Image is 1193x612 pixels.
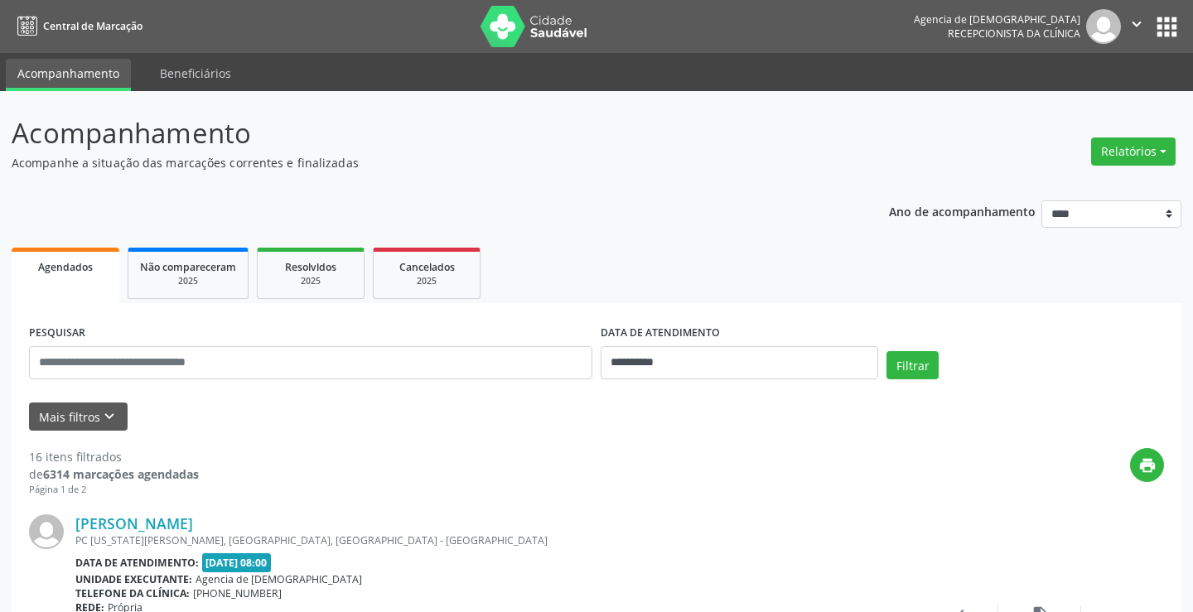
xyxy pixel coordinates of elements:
i: print [1138,456,1157,475]
p: Acompanhe a situação das marcações correntes e finalizadas [12,154,830,171]
img: img [29,514,64,549]
span: [DATE] 08:00 [202,553,272,572]
span: Agendados [38,260,93,274]
div: 2025 [140,275,236,287]
span: Não compareceram [140,260,236,274]
button: print [1130,448,1164,482]
div: PC [US_STATE][PERSON_NAME], [GEOGRAPHIC_DATA], [GEOGRAPHIC_DATA] - [GEOGRAPHIC_DATA] [75,533,915,547]
strong: 6314 marcações agendadas [43,466,199,482]
div: Agencia de [DEMOGRAPHIC_DATA] [914,12,1080,27]
span: Resolvidos [285,260,336,274]
span: Central de Marcação [43,19,142,33]
label: PESQUISAR [29,320,85,346]
i: keyboard_arrow_down [100,407,118,426]
i:  [1128,15,1146,33]
div: 2025 [385,275,468,287]
span: [PHONE_NUMBER] [193,586,282,600]
b: Unidade executante: [75,572,192,586]
div: Página 1 de 2 [29,483,199,497]
p: Ano de acompanhamento [889,200,1036,221]
div: 2025 [269,275,352,287]
img: img [1086,9,1121,44]
a: [PERSON_NAME] [75,514,193,532]
a: Acompanhamento [6,59,131,91]
span: Agencia de [DEMOGRAPHIC_DATA] [196,572,362,586]
button:  [1121,9,1152,44]
div: 16 itens filtrados [29,448,199,465]
button: Relatórios [1091,137,1176,166]
span: Cancelados [399,260,455,274]
button: Mais filtroskeyboard_arrow_down [29,402,128,431]
a: Beneficiários [148,59,243,88]
label: DATA DE ATENDIMENTO [601,320,720,346]
button: apps [1152,12,1181,41]
b: Telefone da clínica: [75,586,190,600]
a: Central de Marcação [12,12,142,40]
b: Data de atendimento: [75,556,199,570]
div: de [29,465,199,483]
span: Recepcionista da clínica [948,27,1080,41]
button: Filtrar [886,351,939,379]
p: Acompanhamento [12,113,830,154]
